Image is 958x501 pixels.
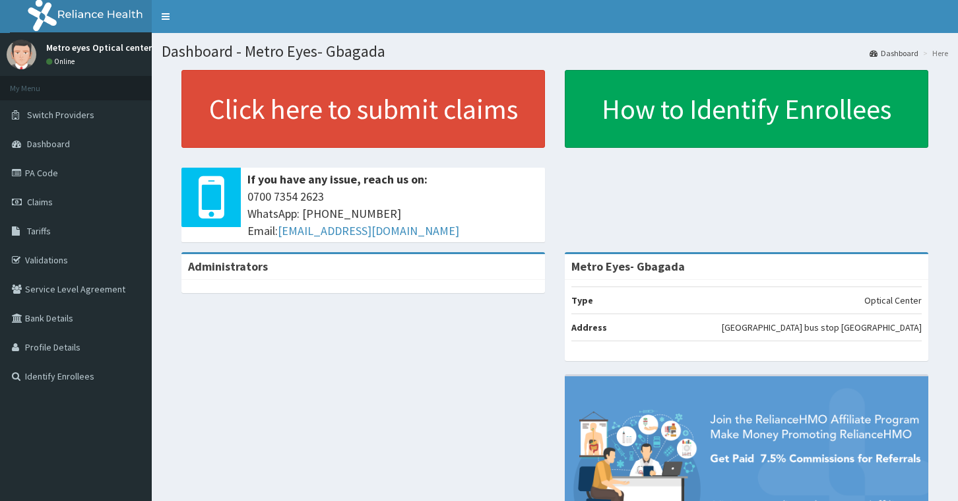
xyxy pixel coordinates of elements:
img: User Image [7,40,36,69]
span: Switch Providers [27,109,94,121]
li: Here [920,48,948,59]
span: Claims [27,196,53,208]
a: Click here to submit claims [181,70,545,148]
span: Tariffs [27,225,51,237]
b: If you have any issue, reach us on: [247,172,428,187]
p: [GEOGRAPHIC_DATA] bus stop [GEOGRAPHIC_DATA] [722,321,922,334]
b: Address [571,321,607,333]
h1: Dashboard - Metro Eyes- Gbagada [162,43,948,60]
a: Dashboard [870,48,918,59]
span: Dashboard [27,138,70,150]
span: 0700 7354 2623 WhatsApp: [PHONE_NUMBER] Email: [247,188,538,239]
b: Administrators [188,259,268,274]
p: Optical Center [864,294,922,307]
a: [EMAIL_ADDRESS][DOMAIN_NAME] [278,223,459,238]
p: Metro eyes Optical center [46,43,152,52]
a: Online [46,57,78,66]
strong: Metro Eyes- Gbagada [571,259,685,274]
b: Type [571,294,593,306]
a: How to Identify Enrollees [565,70,928,148]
